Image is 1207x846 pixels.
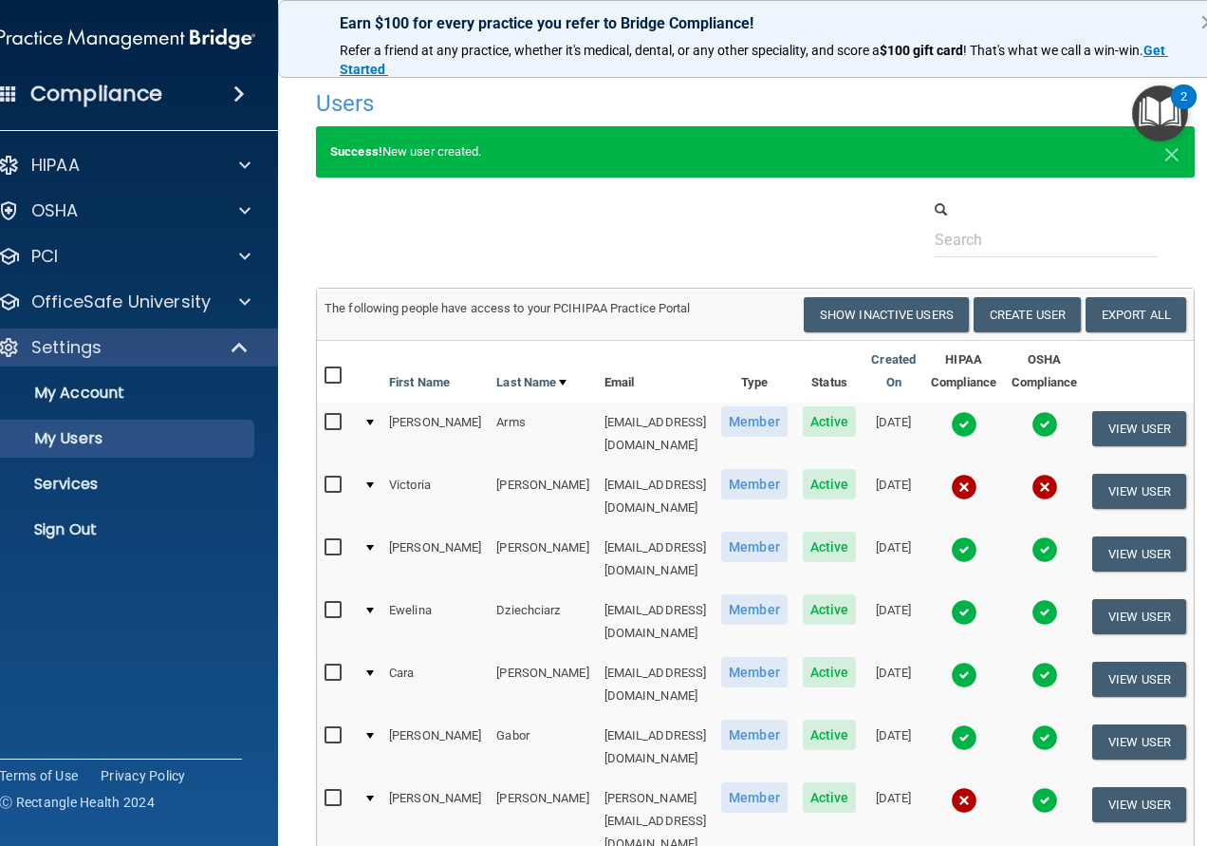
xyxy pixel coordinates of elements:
[381,528,489,591] td: [PERSON_NAME]
[721,594,788,625] span: Member
[863,653,923,716] td: [DATE]
[951,411,977,438] img: tick.e7d51cea.svg
[804,297,969,332] button: Show Inactive Users
[1086,297,1186,332] a: Export All
[597,591,715,653] td: [EMAIL_ADDRESS][DOMAIN_NAME]
[31,336,102,359] p: Settings
[951,536,977,563] img: tick.e7d51cea.svg
[30,81,162,107] h4: Compliance
[863,528,923,591] td: [DATE]
[1004,341,1085,403] th: OSHA Compliance
[381,716,489,779] td: [PERSON_NAME]
[31,154,80,177] p: HIPAA
[951,724,977,751] img: tick.e7d51cea.svg
[1180,97,1187,122] div: 2
[489,465,596,528] td: [PERSON_NAME]
[31,291,211,313] p: OfficeSafe University
[880,43,963,58] strong: $100 gift card
[863,591,923,653] td: [DATE]
[597,465,715,528] td: [EMAIL_ADDRESS][DOMAIN_NAME]
[721,406,788,437] span: Member
[721,782,788,813] span: Member
[597,528,715,591] td: [EMAIL_ADDRESS][DOMAIN_NAME]
[803,406,857,437] span: Active
[1132,85,1188,141] button: Open Resource Center, 2 new notifications
[1031,536,1058,563] img: tick.e7d51cea.svg
[597,716,715,779] td: [EMAIL_ADDRESS][DOMAIN_NAME]
[803,469,857,499] span: Active
[923,341,1004,403] th: HIPAA Compliance
[721,469,788,499] span: Member
[863,716,923,779] td: [DATE]
[389,371,450,394] a: First Name
[31,245,58,268] p: PCI
[316,91,817,116] h4: Users
[1031,787,1058,814] img: tick.e7d51cea.svg
[381,403,489,465] td: [PERSON_NAME]
[31,199,79,222] p: OSHA
[803,782,857,813] span: Active
[489,716,596,779] td: Gabor
[597,341,715,403] th: Email
[340,14,1171,32] p: Earn $100 for every practice you refer to Bridge Compliance!
[597,403,715,465] td: [EMAIL_ADDRESS][DOMAIN_NAME]
[489,653,596,716] td: [PERSON_NAME]
[803,720,857,750] span: Active
[803,532,857,562] span: Active
[721,720,788,750] span: Member
[489,403,596,465] td: Arms
[795,341,864,403] th: Status
[1031,474,1058,500] img: cross.ca9f0e7f.svg
[721,657,788,687] span: Member
[803,657,857,687] span: Active
[1031,724,1058,751] img: tick.e7d51cea.svg
[496,371,566,394] a: Last Name
[863,465,923,528] td: [DATE]
[1092,411,1186,446] button: View User
[871,348,916,394] a: Created On
[381,465,489,528] td: Victoria
[1092,787,1186,822] button: View User
[974,297,1081,332] button: Create User
[381,591,489,653] td: Ewelina
[489,591,596,653] td: Dziechciarz
[714,341,795,403] th: Type
[963,43,1143,58] span: ! That's what we call a win-win.
[1163,133,1180,171] span: ×
[803,594,857,625] span: Active
[1092,724,1186,760] button: View User
[1092,474,1186,509] button: View User
[1031,599,1058,626] img: tick.e7d51cea.svg
[489,528,596,591] td: [PERSON_NAME]
[951,474,977,500] img: cross.ca9f0e7f.svg
[1092,662,1186,697] button: View User
[101,766,186,785] a: Privacy Policy
[316,126,1195,178] div: New user created.
[1031,411,1058,438] img: tick.e7d51cea.svg
[935,222,1158,257] input: Search
[340,43,880,58] span: Refer a friend at any practice, whether it's medical, dental, or any other speciality, and score a
[381,653,489,716] td: Cara
[951,599,977,626] img: tick.e7d51cea.svg
[330,144,382,159] strong: Success!
[1092,599,1186,634] button: View User
[1163,141,1180,163] button: Close
[863,403,923,465] td: [DATE]
[325,301,691,315] span: The following people have access to your PCIHIPAA Practice Portal
[597,653,715,716] td: [EMAIL_ADDRESS][DOMAIN_NAME]
[951,662,977,688] img: tick.e7d51cea.svg
[721,532,788,562] span: Member
[1031,662,1058,688] img: tick.e7d51cea.svg
[1092,536,1186,572] button: View User
[340,43,1168,77] a: Get Started
[951,787,977,814] img: cross.ca9f0e7f.svg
